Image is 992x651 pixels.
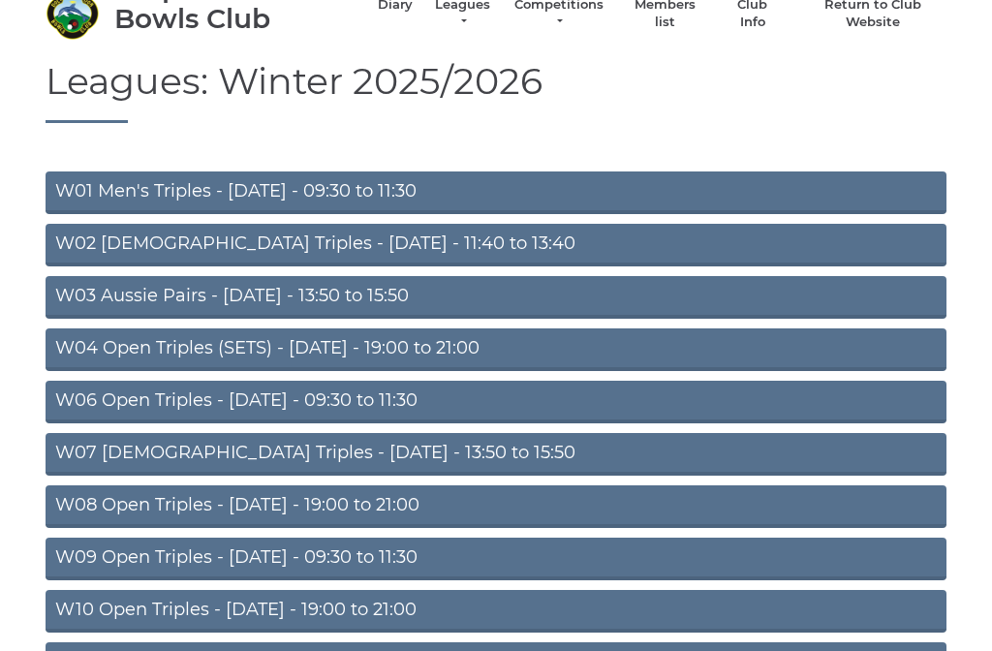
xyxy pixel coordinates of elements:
[46,224,946,266] a: W02 [DEMOGRAPHIC_DATA] Triples - [DATE] - 11:40 to 13:40
[46,381,946,423] a: W06 Open Triples - [DATE] - 09:30 to 11:30
[46,276,946,319] a: W03 Aussie Pairs - [DATE] - 13:50 to 15:50
[46,328,946,371] a: W04 Open Triples (SETS) - [DATE] - 19:00 to 21:00
[46,485,946,528] a: W08 Open Triples - [DATE] - 19:00 to 21:00
[46,171,946,214] a: W01 Men's Triples - [DATE] - 09:30 to 11:30
[46,61,946,124] h1: Leagues: Winter 2025/2026
[46,538,946,580] a: W09 Open Triples - [DATE] - 09:30 to 11:30
[46,590,946,633] a: W10 Open Triples - [DATE] - 19:00 to 21:00
[46,433,946,476] a: W07 [DEMOGRAPHIC_DATA] Triples - [DATE] - 13:50 to 15:50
